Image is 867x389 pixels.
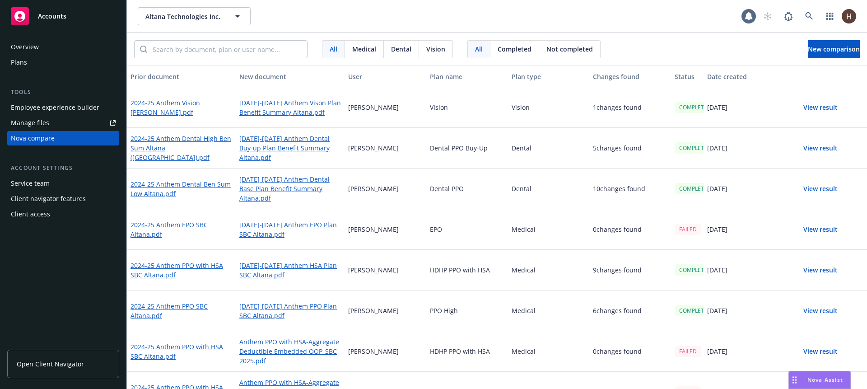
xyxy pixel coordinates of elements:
[707,143,727,153] p: [DATE]
[131,72,232,81] div: Prior document
[707,72,782,81] div: Date created
[7,207,119,221] a: Client access
[498,44,531,54] span: Completed
[7,164,119,173] div: Account settings
[131,220,232,239] a: 2024-25 Anthem EPO SBC Altana.pdf
[348,72,423,81] div: User
[789,180,852,198] button: View result
[7,55,119,70] a: Plans
[239,98,341,117] a: [DATE]-[DATE] Anthem Vison Plan Benefit Summary Altana.pdf
[593,225,642,234] p: 0 changes found
[7,131,119,145] a: Nova compare
[707,225,727,234] p: [DATE]
[675,224,701,235] div: FAILED
[593,347,642,356] p: 0 changes found
[239,337,341,366] a: Anthem PPO with HSA-Aggregate Deductible Embedded OOP_SBC 2025.pdf
[17,359,84,369] span: Open Client Navigator
[675,142,716,154] div: COMPLETED
[707,103,727,112] p: [DATE]
[348,265,399,275] p: [PERSON_NAME]
[7,88,119,97] div: Tools
[589,66,671,87] button: Changes found
[131,261,232,280] a: 2024-25 Anthem PPO with HSA SBC Altana.pdf
[807,376,843,384] span: Nova Assist
[707,184,727,193] p: [DATE]
[789,139,852,157] button: View result
[430,72,504,81] div: Plan name
[426,44,445,54] span: Vision
[11,176,50,191] div: Service team
[671,66,704,87] button: Status
[131,342,232,361] a: 2024-25 Anthem PPO with HSA SBC Altana.pdf
[239,134,341,162] a: [DATE]-[DATE] Anthem Dental Buy-up Plan Benefit Summary Altana.pdf
[426,291,508,331] div: PPO High
[131,134,232,162] a: 2024-25 Anthem Dental High Ben Sum Altana ([GEOGRAPHIC_DATA]).pdf
[38,13,66,20] span: Accounts
[348,306,399,315] p: [PERSON_NAME]
[7,40,119,54] a: Overview
[808,40,860,58] button: New comparison
[426,87,508,128] div: Vision
[508,128,590,169] div: Dental
[508,331,590,372] div: Medical
[675,183,716,194] div: COMPLETED
[145,12,224,21] span: Altana Technologies Inc.
[239,72,341,81] div: New document
[675,102,716,113] div: COMPLETED
[593,306,642,315] p: 6 changes found
[7,100,119,115] a: Employee experience builder
[508,169,590,209] div: Dental
[345,66,426,87] button: User
[546,44,593,54] span: Not completed
[7,4,119,29] a: Accounts
[593,265,642,275] p: 9 changes found
[789,220,852,239] button: View result
[11,131,55,145] div: Nova compare
[11,40,39,54] div: Overview
[789,261,852,279] button: View result
[426,66,508,87] button: Plan name
[7,116,119,130] a: Manage files
[391,44,411,54] span: Dental
[759,7,777,25] a: Start snowing
[348,225,399,234] p: [PERSON_NAME]
[675,346,701,357] div: FAILED
[675,305,716,316] div: COMPLETED
[426,250,508,291] div: HDHP PPO with HSA
[348,103,399,112] p: [PERSON_NAME]
[239,301,341,320] a: [DATE]-[DATE] Anthem PPO Plan SBC Altana.pdf
[789,371,800,389] div: Drag to move
[330,44,337,54] span: All
[779,7,797,25] a: Report a Bug
[707,265,727,275] p: [DATE]
[788,371,851,389] button: Nova Assist
[593,103,642,112] p: 1 changes found
[352,44,376,54] span: Medical
[508,291,590,331] div: Medical
[808,45,860,53] span: New comparison
[348,347,399,356] p: [PERSON_NAME]
[475,44,483,54] span: All
[11,55,27,70] div: Plans
[131,301,232,320] a: 2024-25 Anthem PPO SBC Altana.pdf
[239,261,341,280] a: [DATE]-[DATE] Anthem HSA Plan SBC Altana.pdf
[138,7,251,25] button: Altana Technologies Inc.
[147,41,307,58] input: Search by document, plan or user name...
[512,72,586,81] div: Plan type
[426,128,508,169] div: Dental PPO Buy-Up
[707,347,727,356] p: [DATE]
[11,192,86,206] div: Client navigator features
[789,98,852,117] button: View result
[131,98,232,117] a: 2024-25 Anthem Vision [PERSON_NAME].pdf
[821,7,839,25] a: Switch app
[508,209,590,250] div: Medical
[508,250,590,291] div: Medical
[675,72,700,81] div: Status
[11,100,99,115] div: Employee experience builder
[348,184,399,193] p: [PERSON_NAME]
[789,302,852,320] button: View result
[7,192,119,206] a: Client navigator features
[426,209,508,250] div: EPO
[789,342,852,361] button: View result
[140,46,147,53] svg: Search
